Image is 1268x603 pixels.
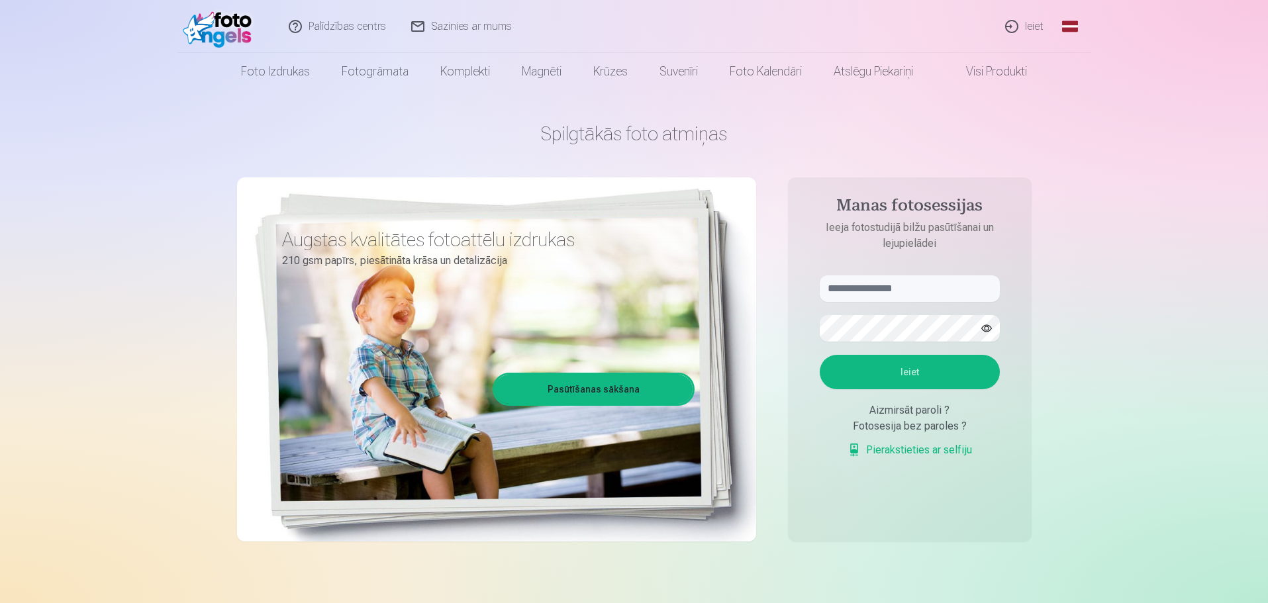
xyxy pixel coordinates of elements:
div: Aizmirsāt paroli ? [820,402,1000,418]
button: Ieiet [820,355,1000,389]
a: Pasūtīšanas sākšana [495,375,693,404]
h1: Spilgtākās foto atmiņas [237,122,1032,146]
a: Krūzes [577,53,644,90]
a: Visi produkti [929,53,1043,90]
a: Fotogrāmata [326,53,424,90]
img: /fa1 [183,5,259,48]
h3: Augstas kvalitātes fotoattēlu izdrukas [282,228,685,252]
p: 210 gsm papīrs, piesātināta krāsa un detalizācija [282,252,685,270]
h4: Manas fotosessijas [806,196,1013,220]
p: Ieeja fotostudijā bilžu pasūtīšanai un lejupielādei [806,220,1013,252]
div: Fotosesija bez paroles ? [820,418,1000,434]
a: Atslēgu piekariņi [818,53,929,90]
a: Foto izdrukas [225,53,326,90]
a: Magnēti [506,53,577,90]
a: Suvenīri [644,53,714,90]
a: Komplekti [424,53,506,90]
a: Pierakstieties ar selfiju [848,442,972,458]
a: Foto kalendāri [714,53,818,90]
